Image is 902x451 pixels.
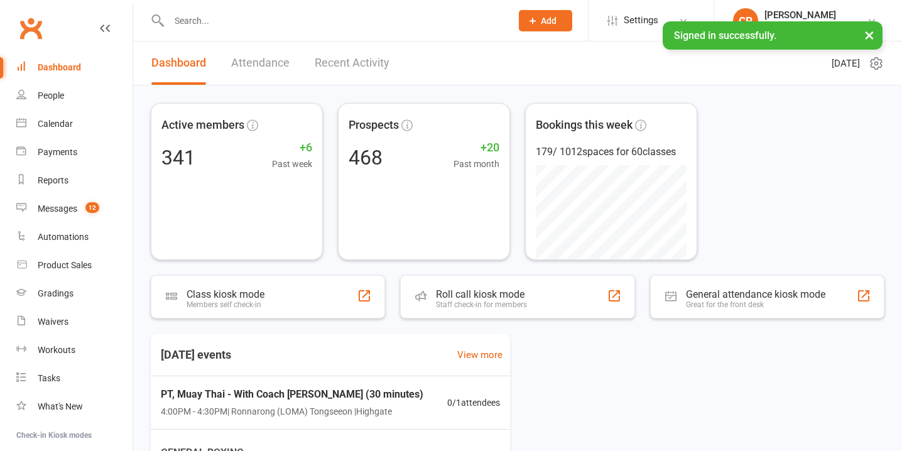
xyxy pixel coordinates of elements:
[38,119,73,129] div: Calendar
[16,138,133,166] a: Payments
[16,195,133,223] a: Messages 12
[624,6,658,35] span: Settings
[38,175,68,185] div: Reports
[16,53,133,82] a: Dashboard
[16,251,133,280] a: Product Sales
[686,288,825,300] div: General attendance kiosk mode
[733,8,758,33] div: CP
[38,147,77,157] div: Payments
[151,344,241,366] h3: [DATE] events
[16,280,133,308] a: Gradings
[674,30,776,41] span: Signed in successfully.
[16,223,133,251] a: Automations
[38,232,89,242] div: Automations
[38,317,68,327] div: Waivers
[447,396,500,410] span: 0 / 1 attendees
[16,364,133,393] a: Tasks
[764,9,867,21] div: [PERSON_NAME]
[15,13,46,44] a: Clubworx
[187,288,264,300] div: Class kiosk mode
[16,308,133,336] a: Waivers
[349,116,399,134] span: Prospects
[187,300,264,309] div: Members self check-in
[436,300,527,309] div: Staff check-in for members
[16,393,133,421] a: What's New
[457,347,503,362] a: View more
[151,41,206,85] a: Dashboard
[16,166,133,195] a: Reports
[38,204,77,214] div: Messages
[764,21,867,32] div: Champions Gym Highgate
[536,144,687,160] div: 179 / 1012 spaces for 60 classes
[38,288,73,298] div: Gradings
[38,62,81,72] div: Dashboard
[161,148,195,168] div: 341
[231,41,290,85] a: Attendance
[85,202,99,213] span: 12
[454,139,499,157] span: +20
[161,405,423,418] span: 4:00PM - 4:30PM | Ronnarong (LOMA) Tongseeon | Highgate
[454,157,499,171] span: Past month
[16,82,133,110] a: People
[38,90,64,101] div: People
[16,110,133,138] a: Calendar
[858,21,881,48] button: ×
[165,12,503,30] input: Search...
[315,41,389,85] a: Recent Activity
[38,401,83,411] div: What's New
[38,345,75,355] div: Workouts
[686,300,825,309] div: Great for the front desk
[541,16,557,26] span: Add
[519,10,572,31] button: Add
[272,157,312,171] span: Past week
[436,288,527,300] div: Roll call kiosk mode
[16,336,133,364] a: Workouts
[38,260,92,270] div: Product Sales
[161,386,423,403] span: PT, Muay Thai - With Coach [PERSON_NAME] (30 minutes)
[38,373,60,383] div: Tasks
[832,56,860,71] span: [DATE]
[161,116,244,134] span: Active members
[349,148,383,168] div: 468
[536,116,633,134] span: Bookings this week
[272,139,312,157] span: +6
